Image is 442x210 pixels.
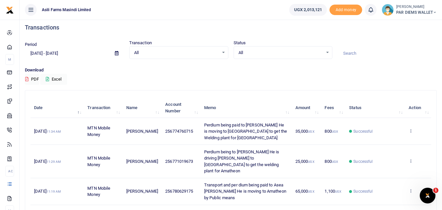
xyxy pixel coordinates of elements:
[338,48,437,59] input: Search
[396,10,437,15] span: PAR DIEMS WALLET
[5,166,14,177] li: Ac
[87,125,110,137] span: MTN Mobile Money
[87,156,110,167] span: MTN Mobile Money
[162,98,201,118] th: Account Number: activate to sort column ascending
[353,188,373,194] span: Successful
[420,188,435,203] iframe: Intercom live chat
[405,98,431,118] th: Action: activate to sort column ascending
[308,190,314,193] small: UGX
[5,54,14,65] li: M
[325,129,338,134] span: 800
[353,128,373,134] span: Successful
[165,159,193,164] span: 256771019673
[129,40,152,46] label: Transaction
[46,160,61,163] small: 11:29 AM
[134,49,219,56] span: All
[329,7,362,12] a: Add money
[308,130,314,133] small: UGX
[329,5,362,15] li: Toup your wallet
[353,159,373,164] span: Successful
[34,129,61,134] span: [DATE]
[25,67,437,74] p: Download
[165,189,193,194] span: 256780629175
[295,189,314,194] span: 65,000
[335,190,341,193] small: UGX
[287,4,329,16] li: Wallet ballance
[329,5,362,15] span: Add money
[295,159,314,164] span: 25,000
[289,4,327,16] a: UGX 2,013,121
[126,159,158,164] span: [PERSON_NAME]
[201,98,292,118] th: Memo: activate to sort column ascending
[40,74,67,85] button: Excel
[308,160,314,163] small: UGX
[292,98,321,118] th: Amount: activate to sort column ascending
[25,74,39,85] button: PDF
[30,98,84,118] th: Date: activate to sort column descending
[126,129,158,134] span: [PERSON_NAME]
[25,24,437,31] h4: Transactions
[396,4,437,10] small: [PERSON_NAME]
[239,49,323,56] span: All
[25,48,110,59] input: select period
[87,186,110,197] span: MTN Mobile Money
[382,4,437,16] a: profile-user [PERSON_NAME] PAR DIEMS WALLET
[165,129,193,134] span: 256774760715
[204,123,287,140] span: Perdium being paid to [PERSON_NAME] He is moving to [GEOGRAPHIC_DATA] to get the Welding plant fo...
[325,159,338,164] span: 800
[6,6,14,14] img: logo-small
[204,149,279,174] span: Perdium being to [PERSON_NAME] He is driving [PERSON_NAME] to [GEOGRAPHIC_DATA] to get the weldin...
[332,130,338,133] small: UGX
[39,7,94,13] span: Asili Farms Masindi Limited
[46,130,61,133] small: 11:34 AM
[234,40,246,46] label: Status
[84,98,122,118] th: Transaction: activate to sort column ascending
[34,159,61,164] span: [DATE]
[321,98,345,118] th: Fees: activate to sort column ascending
[6,7,14,12] a: logo-small logo-large logo-large
[204,182,286,200] span: Transport and per dium being paid to Asea [PERSON_NAME] He is moving to Amatheon by Public means
[433,188,438,193] span: 1
[34,189,61,194] span: [DATE]
[126,189,158,194] span: [PERSON_NAME]
[332,160,338,163] small: UGX
[382,4,394,16] img: profile-user
[345,98,405,118] th: Status: activate to sort column ascending
[295,129,314,134] span: 35,000
[122,98,162,118] th: Name: activate to sort column ascending
[25,41,37,48] label: Period
[46,190,61,193] small: 11:19 AM
[325,189,341,194] span: 1,100
[294,7,322,13] span: UGX 2,013,121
